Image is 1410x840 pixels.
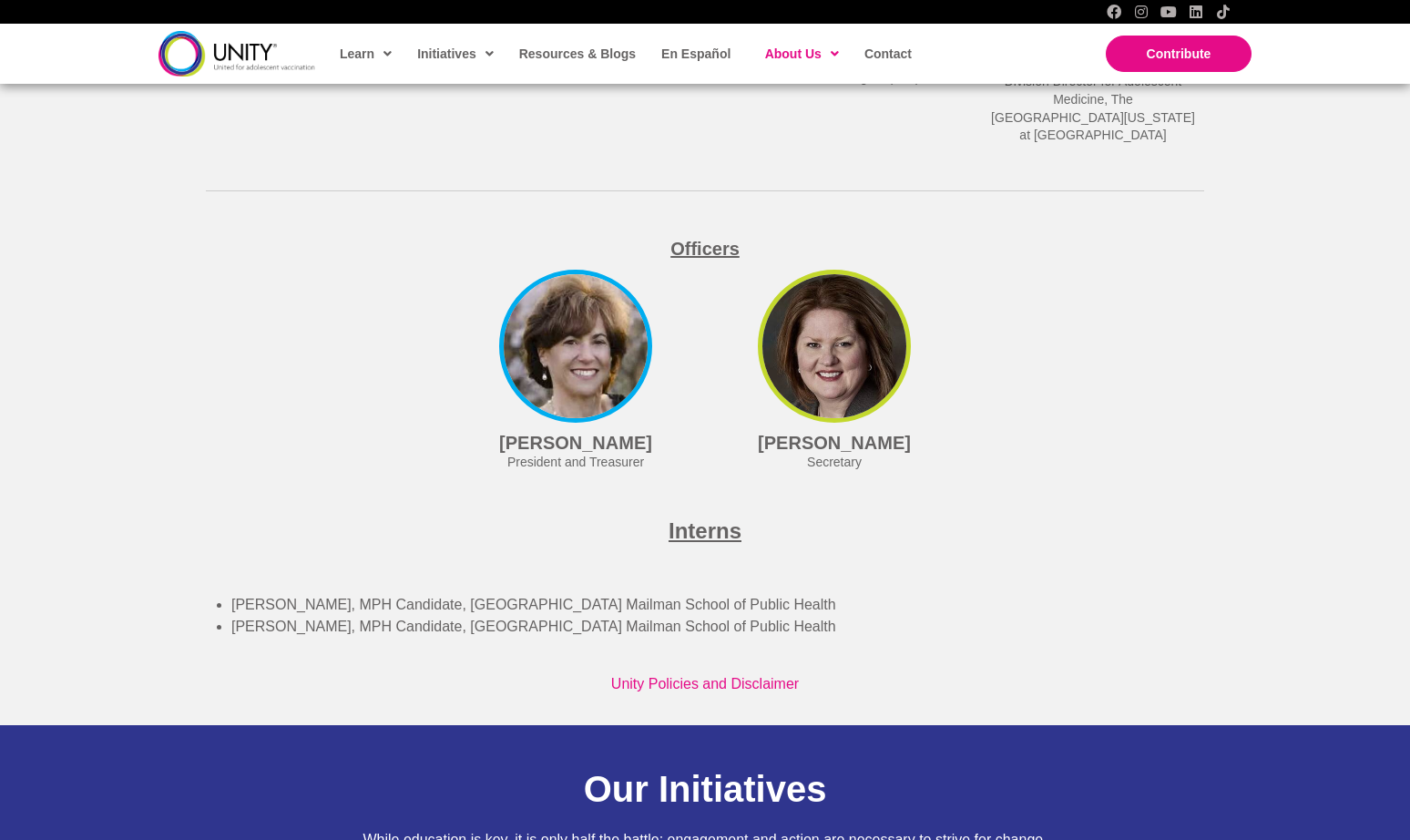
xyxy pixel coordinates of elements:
[1106,36,1252,72] a: Contribute
[499,270,652,423] img: l5j8gN
[340,40,392,67] span: Learn
[669,518,741,543] span: Interns
[864,46,912,61] span: Contact
[1216,5,1231,19] a: TikTok
[231,616,1222,638] li: [PERSON_NAME], MPH Candidate, [GEOGRAPHIC_DATA] Mailman School of Public Health
[652,33,738,75] a: En Español
[510,33,643,75] a: Resources & Blogs
[1161,5,1176,19] a: YouTube
[474,454,678,472] div: President and Treasurer
[519,46,636,61] span: Resources & Blogs
[1147,46,1211,61] span: Contribute
[855,33,919,75] a: Contact
[1107,5,1121,19] a: Facebook
[231,594,1222,616] li: [PERSON_NAME], MPH Candidate, [GEOGRAPHIC_DATA] Mailman School of Public Health
[158,31,315,76] img: unity-logo-dark
[756,33,846,75] a: About Us
[765,40,839,67] span: About Us
[611,676,799,691] a: Unity Policies and Disclaimer
[474,432,678,454] h4: [PERSON_NAME]
[1189,5,1203,19] a: LinkedIn
[991,73,1195,144] div: Division Director for Adolescent Medicine, The [GEOGRAPHIC_DATA][US_STATE] at [GEOGRAPHIC_DATA]
[758,270,911,423] img: Jane-Quinn
[732,432,936,454] h4: [PERSON_NAME]
[584,769,827,809] span: Our Initiatives
[661,46,731,61] span: En Español
[732,454,936,472] div: Secretary
[670,239,740,259] span: Officers
[417,40,494,67] span: Initiatives
[1134,5,1149,19] a: Instagram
